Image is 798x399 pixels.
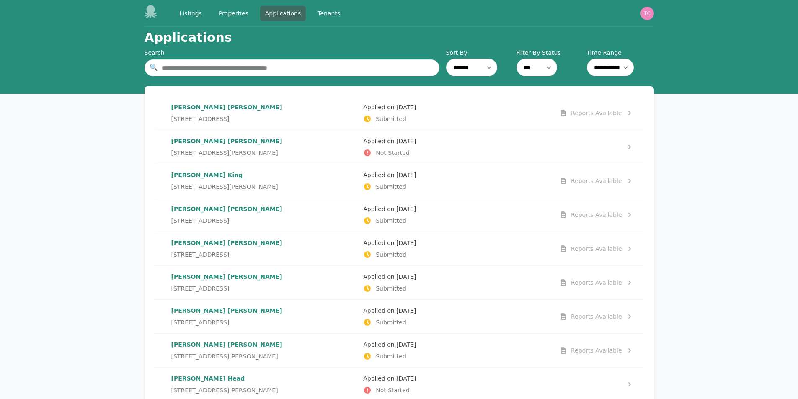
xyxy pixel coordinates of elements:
p: Submitted [363,115,549,123]
div: Reports Available [571,346,622,355]
span: [STREET_ADDRESS][PERSON_NAME] [171,386,278,394]
a: [PERSON_NAME] King[STREET_ADDRESS][PERSON_NAME]Applied on [DATE]SubmittedReports Available [155,164,644,198]
h1: Applications [145,30,232,45]
a: Applications [260,6,306,21]
p: Submitted [363,250,549,259]
div: Search [145,49,439,57]
time: [DATE] [396,239,416,246]
p: Applied on [363,171,549,179]
div: Reports Available [571,245,622,253]
p: Applied on [363,103,549,111]
p: Applied on [363,340,549,349]
p: [PERSON_NAME] [PERSON_NAME] [171,340,357,349]
a: [PERSON_NAME] [PERSON_NAME][STREET_ADDRESS][PERSON_NAME]Applied on [DATE]SubmittedReports Available [155,334,644,367]
span: [STREET_ADDRESS][PERSON_NAME] [171,183,278,191]
span: [STREET_ADDRESS] [171,216,230,225]
p: Applied on [363,137,549,145]
div: Reports Available [571,211,622,219]
p: [PERSON_NAME] King [171,171,357,179]
time: [DATE] [396,206,416,212]
time: [DATE] [396,375,416,382]
span: [STREET_ADDRESS][PERSON_NAME] [171,352,278,360]
time: [DATE] [396,138,416,144]
p: Not Started [363,149,549,157]
p: Submitted [363,216,549,225]
p: Submitted [363,183,549,191]
div: Reports Available [571,109,622,117]
a: [PERSON_NAME] [PERSON_NAME][STREET_ADDRESS]Applied on [DATE]SubmittedReports Available [155,266,644,299]
p: Applied on [363,374,549,383]
p: Submitted [363,284,549,293]
span: [STREET_ADDRESS] [171,284,230,293]
a: Listings [175,6,207,21]
p: Applied on [363,306,549,315]
label: Filter By Status [517,49,584,57]
p: [PERSON_NAME] [PERSON_NAME] [171,205,357,213]
div: Reports Available [571,177,622,185]
label: Sort By [446,49,513,57]
a: [PERSON_NAME] [PERSON_NAME][STREET_ADDRESS]Applied on [DATE]SubmittedReports Available [155,300,644,333]
p: [PERSON_NAME] [PERSON_NAME] [171,137,357,145]
a: [PERSON_NAME] [PERSON_NAME][STREET_ADDRESS]Applied on [DATE]SubmittedReports Available [155,198,644,232]
p: [PERSON_NAME] [PERSON_NAME] [171,306,357,315]
p: [PERSON_NAME] Head [171,374,357,383]
time: [DATE] [396,341,416,348]
label: Time Range [587,49,654,57]
p: Applied on [363,239,549,247]
a: [PERSON_NAME] [PERSON_NAME][STREET_ADDRESS][PERSON_NAME]Applied on [DATE]Not Started [155,130,644,164]
time: [DATE] [396,104,416,111]
p: Not Started [363,386,549,394]
span: [STREET_ADDRESS] [171,115,230,123]
time: [DATE] [396,172,416,178]
p: Applied on [363,273,549,281]
p: [PERSON_NAME] [PERSON_NAME] [171,239,357,247]
span: [STREET_ADDRESS][PERSON_NAME] [171,149,278,157]
a: Properties [214,6,253,21]
a: Tenants [312,6,345,21]
p: Applied on [363,205,549,213]
p: [PERSON_NAME] [PERSON_NAME] [171,103,357,111]
p: Submitted [363,352,549,360]
a: [PERSON_NAME] [PERSON_NAME][STREET_ADDRESS]Applied on [DATE]SubmittedReports Available [155,232,644,265]
a: [PERSON_NAME] [PERSON_NAME][STREET_ADDRESS]Applied on [DATE]SubmittedReports Available [155,96,644,130]
time: [DATE] [396,307,416,314]
p: Submitted [363,318,549,327]
span: [STREET_ADDRESS] [171,318,230,327]
div: Reports Available [571,278,622,287]
time: [DATE] [396,273,416,280]
p: [PERSON_NAME] [PERSON_NAME] [171,273,357,281]
span: [STREET_ADDRESS] [171,250,230,259]
div: Reports Available [571,312,622,321]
